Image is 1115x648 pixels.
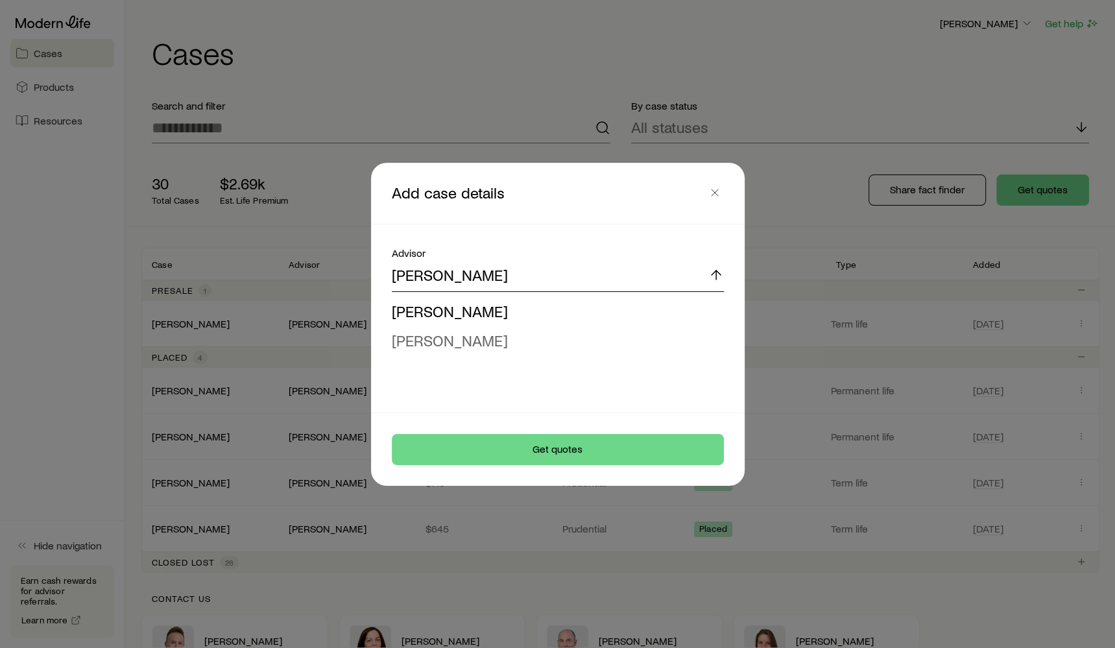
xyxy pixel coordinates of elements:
[392,331,508,350] span: [PERSON_NAME]
[392,245,724,261] div: Advisor
[392,266,508,284] p: [PERSON_NAME]
[392,297,716,326] li: Michael Loeffler
[392,184,706,203] p: Add case details
[392,434,724,465] button: Get quotes
[392,326,716,355] li: Rich Loeffler
[392,302,508,320] span: [PERSON_NAME]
